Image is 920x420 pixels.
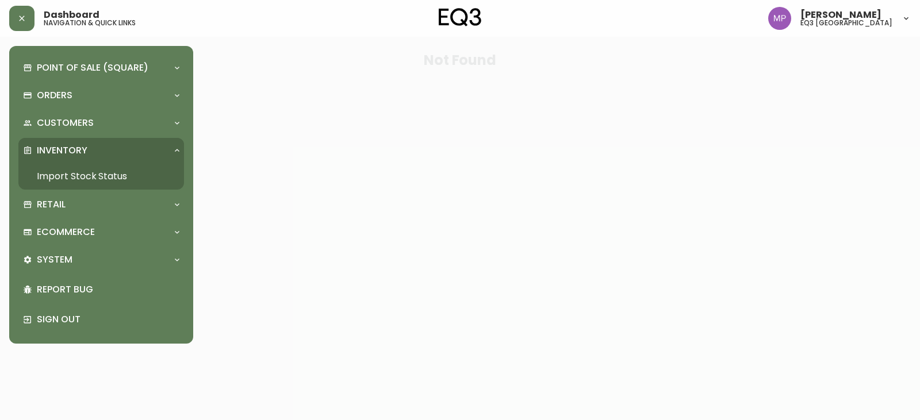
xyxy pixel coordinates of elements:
[768,7,791,30] img: 898fb1fef72bdc68defcae31627d8d29
[37,144,87,157] p: Inventory
[44,20,136,26] h5: navigation & quick links
[439,8,481,26] img: logo
[18,247,184,272] div: System
[37,253,72,266] p: System
[37,283,179,296] p: Report Bug
[18,275,184,305] div: Report Bug
[37,117,94,129] p: Customers
[18,192,184,217] div: Retail
[800,20,892,26] h5: eq3 [GEOGRAPHIC_DATA]
[37,89,72,102] p: Orders
[18,55,184,80] div: Point of Sale (Square)
[18,110,184,136] div: Customers
[37,313,179,326] p: Sign Out
[37,198,66,211] p: Retail
[18,305,184,334] div: Sign Out
[44,10,99,20] span: Dashboard
[18,83,184,108] div: Orders
[18,219,184,245] div: Ecommerce
[37,61,148,74] p: Point of Sale (Square)
[18,163,184,190] a: Import Stock Status
[800,10,881,20] span: [PERSON_NAME]
[18,138,184,163] div: Inventory
[37,226,95,238] p: Ecommerce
